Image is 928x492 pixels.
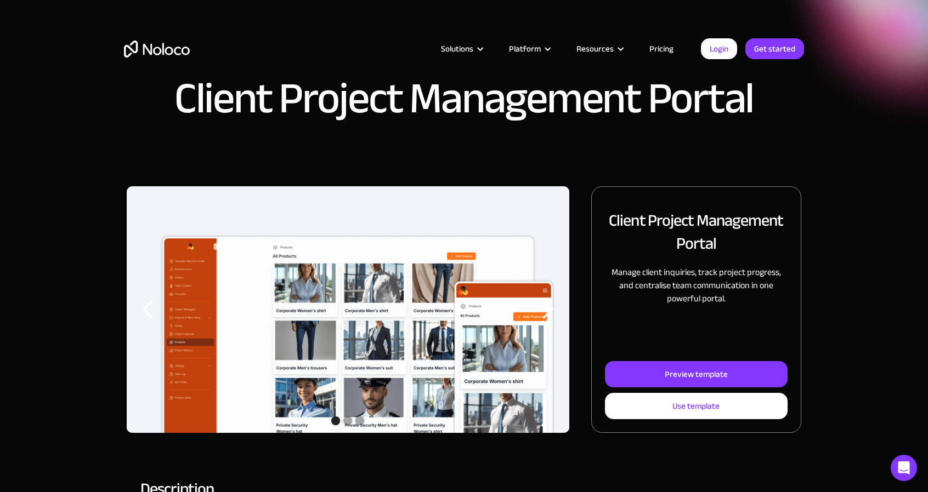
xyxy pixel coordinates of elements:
[427,42,495,56] div: Solutions
[355,416,364,425] div: Show slide 3 of 3
[563,42,636,56] div: Resources
[605,209,788,255] h2: Client Project Management Portal
[174,77,754,121] h1: Client Project Management Portal
[441,42,473,56] div: Solutions
[576,42,614,56] div: Resources
[124,41,190,58] a: home
[127,186,171,433] div: previous slide
[636,42,687,56] a: Pricing
[605,266,788,305] p: Manage client inquiries, track project progress, and centralise team communication in one powerfu...
[605,393,788,419] a: Use template
[605,361,788,387] a: Preview template
[343,416,352,425] div: Show slide 2 of 3
[672,399,720,413] div: Use template
[745,38,804,59] a: Get started
[701,38,737,59] a: Login
[331,416,340,425] div: Show slide 1 of 3
[495,42,563,56] div: Platform
[127,186,569,433] div: 1 of 3
[127,186,569,433] div: carousel
[665,367,728,381] div: Preview template
[509,42,541,56] div: Platform
[525,186,569,433] div: next slide
[891,455,917,481] div: Open Intercom Messenger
